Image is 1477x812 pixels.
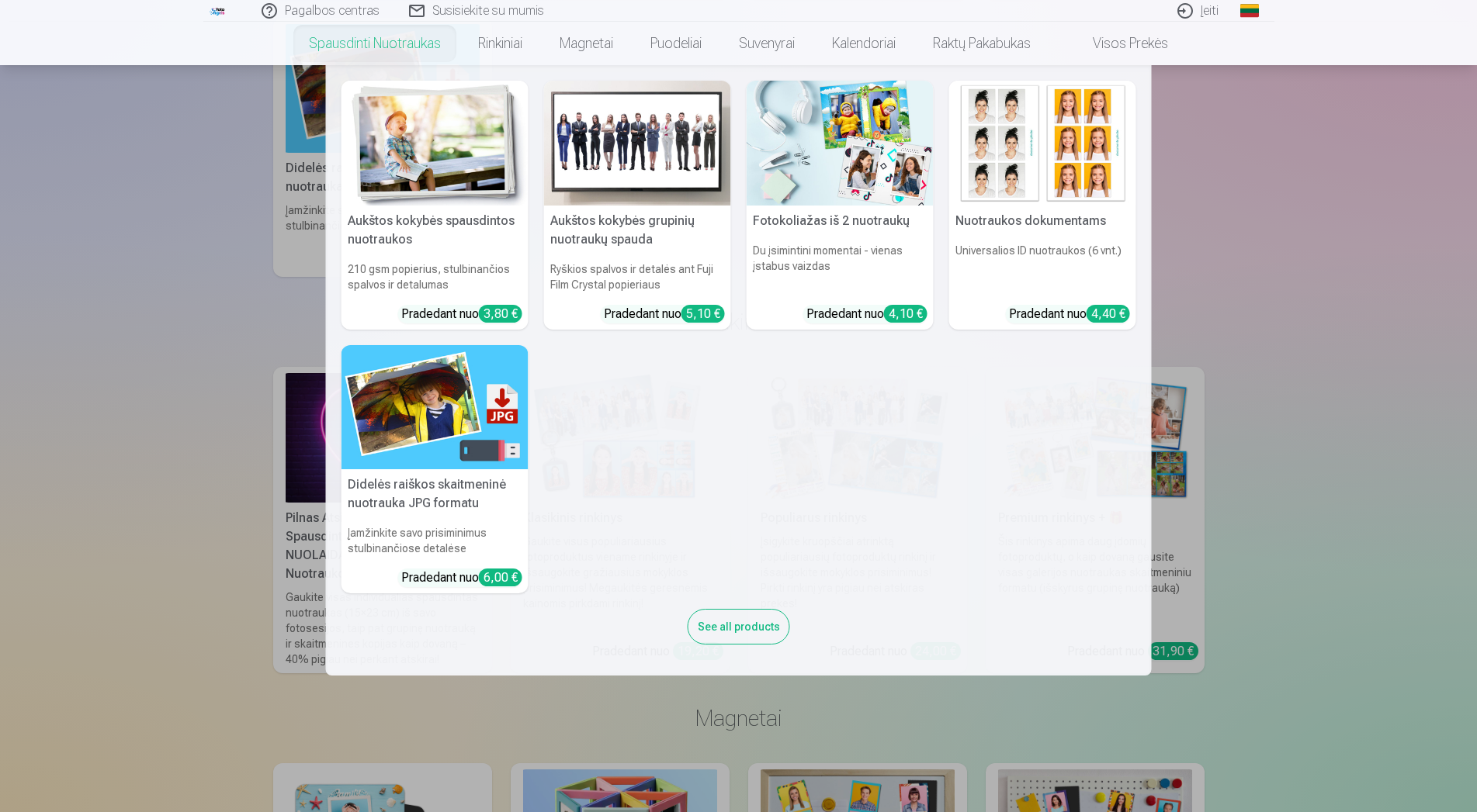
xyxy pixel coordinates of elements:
a: Visos prekės [1049,22,1187,65]
div: 4,40 € [1087,305,1130,323]
h6: Universalios ID nuotraukos (6 vnt.) [949,237,1136,299]
h5: Didelės raiškos skaitmeninė nuotrauka JPG formatu [342,469,529,519]
div: Pradedant nuo [1009,305,1130,323]
h6: Ryškios spalvos ir detalės ant Fuji Film Crystal popieriaus [544,255,731,299]
h6: 210 gsm popierius, stulbinančios spalvos ir detalumas [342,255,529,299]
div: 4,10 € [884,305,927,323]
a: Puodeliai [632,22,720,65]
a: Aukštos kokybės grupinių nuotraukų spaudaAukštos kokybės grupinių nuotraukų spaudaRyškios spalvos... [544,81,731,330]
div: Pradedant nuo [401,568,522,587]
div: Pradedant nuo [401,305,522,323]
div: 3,80 € [479,305,522,323]
img: Nuotraukos dokumentams [949,81,1136,206]
h5: Fotokoliažas iš 2 nuotraukų [747,206,934,237]
h5: Nuotraukos dokumentams [949,206,1136,237]
img: Didelės raiškos skaitmeninė nuotrauka JPG formatu [342,345,529,470]
a: Magnetai [541,22,632,65]
img: Aukštos kokybės spausdintos nuotraukos [342,81,529,206]
a: Kalendoriai [813,22,914,65]
div: 5,10 € [681,305,725,323]
div: 6,00 € [479,568,522,586]
a: Suvenyrai [720,22,813,65]
div: Pradedant nuo [604,305,725,323]
div: Pradedant nuo [806,305,927,323]
a: Spausdinti nuotraukas [290,22,459,65]
h6: Įamžinkite savo prisiminimus stulbinančiose detalėse [342,519,529,562]
a: Nuotraukos dokumentamsNuotraukos dokumentamsUniversalios ID nuotraukos (6 vnt.)Pradedant nuo4,40 € [949,81,1136,330]
img: Aukštos kokybės grupinių nuotraukų spauda [544,81,731,206]
a: Rinkiniai [459,22,541,65]
a: Fotokoliažas iš 2 nuotraukųFotokoliažas iš 2 nuotraukųDu įsimintini momentai - vienas įstabus vai... [747,81,934,330]
h5: Aukštos kokybės grupinių nuotraukų spauda [544,206,731,255]
a: Raktų pakabukas [914,22,1049,65]
a: Didelės raiškos skaitmeninė nuotrauka JPG formatuDidelės raiškos skaitmeninė nuotrauka JPG format... [342,345,529,594]
a: Aukštos kokybės spausdintos nuotraukos Aukštos kokybės spausdintos nuotraukos210 gsm popierius, s... [342,81,529,330]
h6: Du įsimintini momentai - vienas įstabus vaizdas [747,237,934,299]
h5: Aukštos kokybės spausdintos nuotraukos [342,206,529,255]
div: See all products [688,609,790,644]
img: Fotokoliažas iš 2 nuotraukų [747,81,934,206]
img: /fa2 [210,6,227,16]
a: See all products [688,617,790,634]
